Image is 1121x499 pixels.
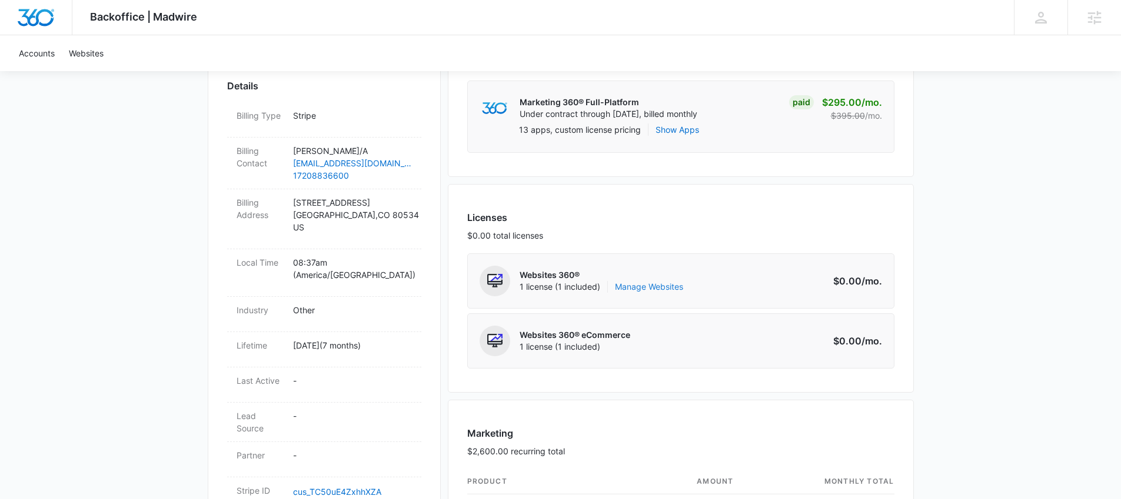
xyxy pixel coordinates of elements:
[227,297,421,332] div: IndustryOther
[827,334,882,348] p: $0.00
[293,487,381,497] a: cus_TC50uE4ZxhhXZA
[293,256,412,281] p: 08:37am ( America/[GEOGRAPHIC_DATA] )
[861,335,882,347] span: /mo.
[467,229,543,242] p: $0.00 total licenses
[520,281,683,293] span: 1 license (1 included)
[467,426,565,440] h3: Marketing
[293,410,412,422] p: -
[237,484,284,497] dt: Stripe ID
[293,157,412,169] a: [EMAIL_ADDRESS][DOMAIN_NAME]
[822,95,882,109] p: $295.00
[789,95,814,109] div: Paid
[227,332,421,367] div: Lifetime[DATE](7 months)
[237,449,284,461] dt: Partner
[467,210,543,225] h3: Licenses
[467,469,688,494] th: product
[520,329,630,341] p: Websites 360® eCommerce
[520,269,683,281] p: Websites 360®
[90,11,197,23] span: Backoffice | Madwire
[293,196,412,233] p: [STREET_ADDRESS] [GEOGRAPHIC_DATA] , CO 80534 US
[773,469,894,494] th: monthly total
[227,189,421,249] div: Billing Address[STREET_ADDRESS][GEOGRAPHIC_DATA],CO 80534US
[237,256,284,269] dt: Local Time
[293,169,412,182] a: 17208836600
[227,79,258,93] span: Details
[482,102,507,115] img: marketing360Logo
[831,110,865,120] s: $395.00
[227,367,421,403] div: Last Active-
[861,275,882,287] span: /mo.
[520,108,697,120] p: Under contract through [DATE], billed monthly
[827,274,882,288] p: $0.00
[293,304,412,316] p: Other
[519,123,641,136] p: 13 apps, custom license pricing
[237,109,284,122] dt: Billing Type
[865,110,882,120] span: /mo.
[227,138,421,189] div: Billing Contact[PERSON_NAME]/A[EMAIL_ADDRESS][DOMAIN_NAME]17208836600
[237,339,284,351] dt: Lifetime
[237,304,284,316] dt: Industry
[227,249,421,297] div: Local Time08:37am (America/[GEOGRAPHIC_DATA])
[520,96,697,108] p: Marketing 360® Full-Platform
[293,145,412,157] p: [PERSON_NAME]/A
[861,96,882,108] span: /mo.
[237,196,284,221] dt: Billing Address
[62,35,111,71] a: Websites
[237,145,284,169] dt: Billing Contact
[227,102,421,138] div: Billing TypeStripe
[687,469,773,494] th: amount
[656,123,699,136] button: Show Apps
[467,445,565,457] p: $2,600.00 recurring total
[293,339,412,351] p: [DATE] ( 7 months )
[227,442,421,477] div: Partner-
[12,35,62,71] a: Accounts
[227,403,421,442] div: Lead Source-
[520,341,630,353] span: 1 license (1 included)
[293,374,412,387] p: -
[293,109,412,122] p: Stripe
[615,281,683,293] a: Manage Websites
[293,449,412,461] p: -
[237,374,284,387] dt: Last Active
[237,410,284,434] dt: Lead Source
